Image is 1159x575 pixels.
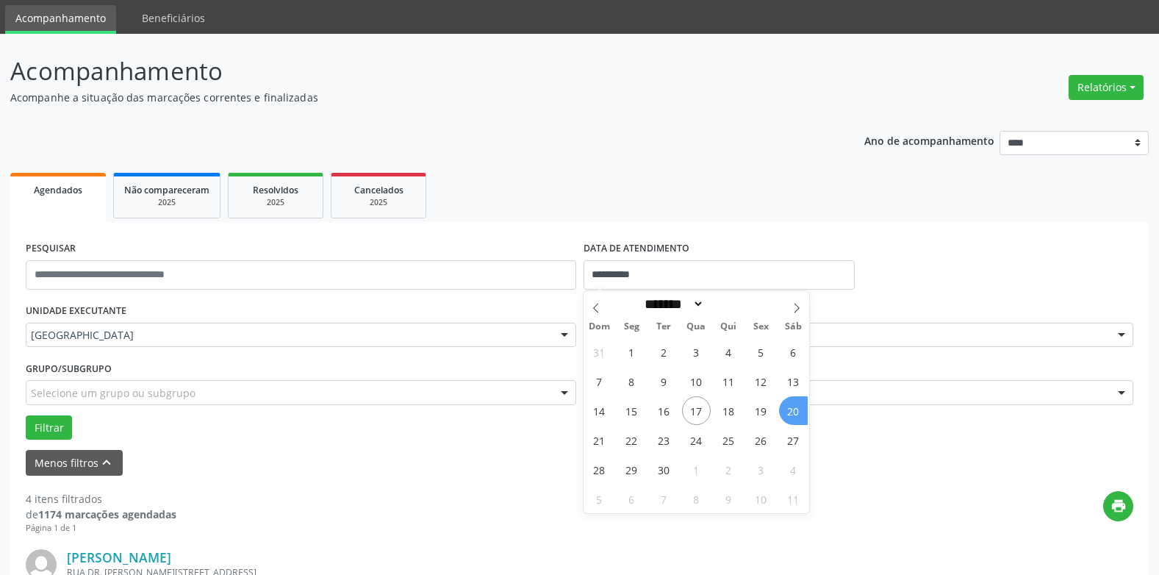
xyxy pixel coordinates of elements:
strong: 1174 marcações agendadas [38,507,176,521]
div: 2025 [124,197,209,208]
select: Month [640,296,705,312]
span: Setembro 29, 2025 [617,455,646,484]
span: Setembro 11, 2025 [714,367,743,396]
span: Todos os profissionais [589,328,1104,343]
i: print [1110,498,1127,514]
span: Setembro 26, 2025 [747,426,775,454]
span: Setembro 21, 2025 [585,426,614,454]
span: Setembro 2, 2025 [650,337,678,366]
span: Outubro 4, 2025 [779,455,808,484]
label: UNIDADE EXECUTANTE [26,300,126,323]
span: Outubro 6, 2025 [617,485,646,513]
span: Setembro 9, 2025 [650,367,678,396]
button: Filtrar [26,415,72,440]
span: Outubro 9, 2025 [714,485,743,513]
span: Setembro 22, 2025 [617,426,646,454]
span: Setembro 27, 2025 [779,426,808,454]
a: Beneficiários [132,5,215,31]
span: Setembro 4, 2025 [714,337,743,366]
div: 2025 [239,197,312,208]
div: 4 itens filtrados [26,491,176,507]
input: Year [704,296,753,312]
span: Setembro 1, 2025 [617,337,646,366]
div: de [26,507,176,522]
span: Setembro 23, 2025 [650,426,678,454]
span: Sáb [777,322,809,332]
span: Selecione um grupo ou subgrupo [31,385,195,401]
span: Setembro 25, 2025 [714,426,743,454]
span: Setembro 19, 2025 [747,396,775,425]
span: Setembro 3, 2025 [682,337,711,366]
span: Setembro 10, 2025 [682,367,711,396]
span: Outubro 1, 2025 [682,455,711,484]
span: Ter [647,322,680,332]
button: Menos filtroskeyboard_arrow_up [26,450,123,476]
span: Outubro 3, 2025 [747,455,775,484]
span: Setembro 7, 2025 [585,367,614,396]
span: Agosto 31, 2025 [585,337,614,366]
span: Setembro 12, 2025 [747,367,775,396]
span: Setembro 6, 2025 [779,337,808,366]
span: Setembro 30, 2025 [650,455,678,484]
label: PESQUISAR [26,238,76,260]
div: 2025 [342,197,415,208]
button: Relatórios [1069,75,1144,100]
a: Acompanhamento [5,5,116,34]
label: DATA DE ATENDIMENTO [584,238,689,260]
span: Setembro 20, 2025 [779,396,808,425]
label: Grupo/Subgrupo [26,357,112,380]
span: Setembro 14, 2025 [585,396,614,425]
span: Setembro 28, 2025 [585,455,614,484]
span: Outubro 7, 2025 [650,485,678,513]
span: Cancelados [354,184,403,196]
span: Não compareceram [124,184,209,196]
span: Seg [615,322,647,332]
p: Acompanhamento [10,53,807,90]
span: Setembro 5, 2025 [747,337,775,366]
p: Ano de acompanhamento [864,131,994,149]
span: Outubro 2, 2025 [714,455,743,484]
span: Agendados [34,184,82,196]
span: Resolvidos [253,184,298,196]
span: Outubro 8, 2025 [682,485,711,513]
span: Setembro 15, 2025 [617,396,646,425]
span: Outubro 10, 2025 [747,485,775,513]
div: Página 1 de 1 [26,522,176,535]
span: Setembro 8, 2025 [617,367,646,396]
span: [GEOGRAPHIC_DATA] [31,328,546,343]
p: Acompanhe a situação das marcações correntes e finalizadas [10,90,807,105]
span: Qua [680,322,712,332]
i: keyboard_arrow_up [98,454,115,471]
span: Setembro 18, 2025 [714,396,743,425]
span: Sex [744,322,777,332]
span: Setembro 24, 2025 [682,426,711,454]
span: Outubro 11, 2025 [779,485,808,513]
span: Setembro 16, 2025 [650,396,678,425]
a: [PERSON_NAME] [67,549,171,565]
span: Setembro 17, 2025 [682,396,711,425]
span: Qui [712,322,744,332]
span: Dom [584,322,616,332]
span: Outubro 5, 2025 [585,485,614,513]
span: Setembro 13, 2025 [779,367,808,396]
button: print [1103,491,1133,521]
